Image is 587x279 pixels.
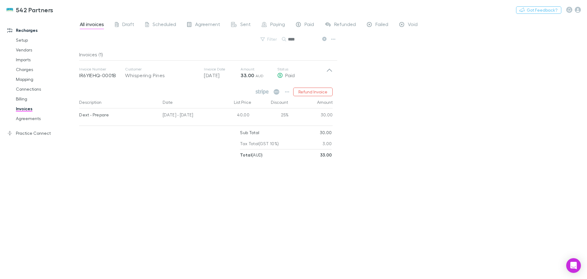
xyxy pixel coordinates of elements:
[305,21,314,29] span: Paid
[79,67,125,72] p: Invoice Number
[334,21,356,29] span: Refunded
[277,67,326,72] p: Status
[16,6,54,13] h3: 542 Partners
[1,25,83,35] a: Recharges
[285,72,295,78] span: Paid
[125,67,198,72] p: Customer
[10,65,83,74] a: Charges
[10,55,83,65] a: Imports
[10,35,83,45] a: Setup
[566,258,581,273] div: Open Intercom Messenger
[241,67,277,72] p: Amount
[125,72,198,79] div: Whispering Pines
[10,45,83,55] a: Vendors
[6,6,13,13] img: 542 Partners's Logo
[122,21,134,29] span: Draft
[195,21,220,29] span: Agreement
[240,149,263,160] p: ( AUD )
[289,108,333,123] div: 30.00
[320,152,332,157] strong: 33.00
[10,104,83,114] a: Invoices
[160,108,215,123] div: [DATE] - [DATE]
[516,6,561,14] button: Got Feedback?
[79,72,125,79] p: IR6YIEHQ-0001B
[256,74,264,78] span: AUD
[10,114,83,123] a: Agreements
[293,88,333,96] button: Refund Invoice
[252,108,289,123] div: 25%
[79,108,158,121] div: Dext - Prepare
[241,72,254,78] strong: 33.00
[408,21,418,29] span: Void
[240,21,251,29] span: Sent
[2,2,57,17] a: 542 Partners
[1,128,83,138] a: Practice Connect
[240,138,279,149] p: Tax Total (GST 10%)
[320,127,332,138] p: 30.00
[10,84,83,94] a: Connections
[10,74,83,84] a: Mapping
[323,138,332,149] p: 3.00
[204,67,241,72] p: Invoice Date
[10,94,83,104] a: Billing
[80,21,104,29] span: All invoices
[240,127,259,138] p: Sub Total
[375,21,388,29] span: Failed
[153,21,176,29] span: Scheduled
[204,72,241,79] p: [DATE]
[74,61,338,85] div: Invoice NumberIR6YIEHQ-0001BCustomerWhispering PinesInvoice Date[DATE]Amount33.00 AUDStatusPaid
[215,108,252,123] div: 40.00
[270,21,285,29] span: Paying
[257,36,281,43] button: Filter
[240,152,252,157] strong: Total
